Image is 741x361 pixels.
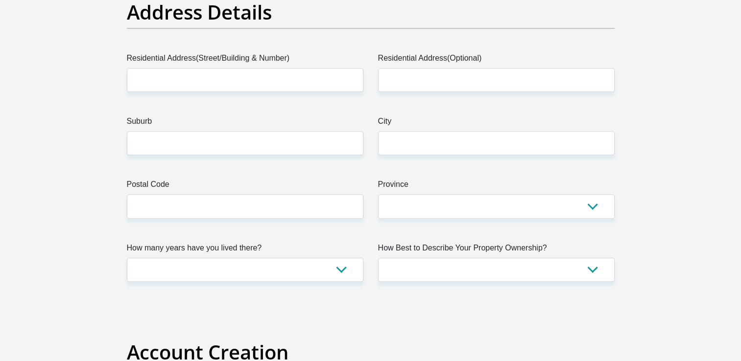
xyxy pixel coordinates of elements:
label: Suburb [127,115,363,131]
select: Please Select a Province [378,194,615,218]
label: City [378,115,615,131]
label: How Best to Describe Your Property Ownership? [378,242,615,258]
input: Address line 2 (Optional) [378,68,615,92]
select: Please select a value [127,258,363,282]
input: Valid residential address [127,68,363,92]
select: Please select a value [378,258,615,282]
input: Postal Code [127,194,363,218]
label: Province [378,179,615,194]
label: Residential Address(Optional) [378,52,615,68]
label: Residential Address(Street/Building & Number) [127,52,363,68]
label: Postal Code [127,179,363,194]
label: How many years have you lived there? [127,242,363,258]
input: City [378,131,615,155]
input: Suburb [127,131,363,155]
h2: Address Details [127,0,615,24]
